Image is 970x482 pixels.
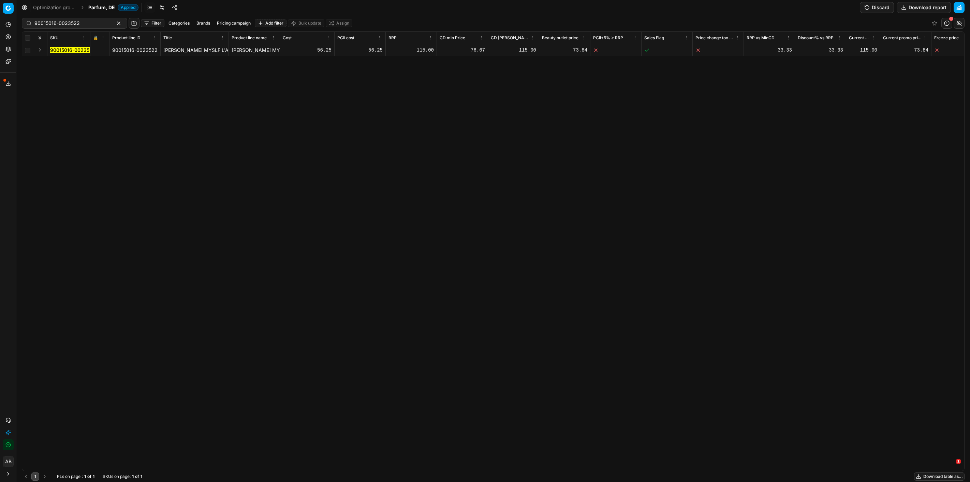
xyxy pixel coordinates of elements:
div: : [57,474,94,479]
button: Expand [36,46,44,54]
div: [PERSON_NAME] MYSLF L'Absolu Eau de Parfum 40 ml [232,47,277,54]
div: 115.00 [849,47,877,54]
span: Title [163,35,172,41]
strong: 1 [141,474,142,479]
span: Current promo price [883,35,922,41]
div: 33.33 [747,47,792,54]
iframe: Intercom live chat [942,459,958,475]
nav: breadcrumb [33,4,138,11]
span: Applied [118,4,138,11]
button: AB [3,456,14,467]
button: Go to next page [41,472,49,481]
span: CD [PERSON_NAME] [491,35,529,41]
div: 56.25 [337,47,383,54]
button: Discard [860,2,894,13]
button: Brands [194,19,213,27]
div: 90015016-0023522 [112,47,158,54]
span: CD min Price [440,35,465,41]
div: 73.84 [542,47,587,54]
span: 1 [956,459,961,464]
button: Bulk update [288,19,324,27]
input: Search by SKU or title [34,20,109,27]
span: Product line ID [112,35,141,41]
div: 115.00 [491,47,536,54]
span: 🔒 [93,35,98,41]
span: Product line name [232,35,267,41]
button: Pricing campaign [214,19,253,27]
button: Download table as... [914,472,965,481]
div: 73.84 [883,47,928,54]
mark: 90015016-0023522 [50,47,95,53]
div: 76.67 [440,47,485,54]
span: Sales Flag [644,35,664,41]
span: RRP [388,35,397,41]
button: Expand all [36,34,44,42]
button: Download report [897,2,951,13]
strong: 1 [84,474,86,479]
button: Filter [141,19,164,27]
button: 1 [31,472,39,481]
button: Go to previous page [22,472,30,481]
strong: 1 [132,474,134,479]
div: 115.00 [388,47,434,54]
span: Discount% vs RRP [798,35,834,41]
span: [PERSON_NAME] MYSLF L'Absolu Eau de Parfum 40 ml [163,47,289,53]
div: 33.33 [798,47,843,54]
span: Parfum, DEApplied [88,4,138,11]
span: Parfum, DE [88,4,115,11]
span: SKUs on page : [103,474,131,479]
strong: 1 [93,474,94,479]
span: Price change too high [695,35,734,41]
button: Categories [166,19,192,27]
nav: pagination [22,472,49,481]
span: RRP vs MinCD [747,35,775,41]
span: Current price [849,35,870,41]
div: 56.25 [283,47,332,54]
a: Optimization groups [33,4,77,11]
span: PCII cost [337,35,354,41]
span: PCII+5% > RRP [593,35,623,41]
span: Cost [283,35,292,41]
strong: of [87,474,91,479]
span: PLs on page [57,474,80,479]
span: SKU [50,35,59,41]
button: Assign [326,19,352,27]
button: Add filter [255,19,286,27]
span: Freeze price [934,35,959,41]
button: 90015016-0023522 [50,47,95,54]
span: Beauty outlet price [542,35,578,41]
strong: of [135,474,139,479]
span: AB [3,456,13,467]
